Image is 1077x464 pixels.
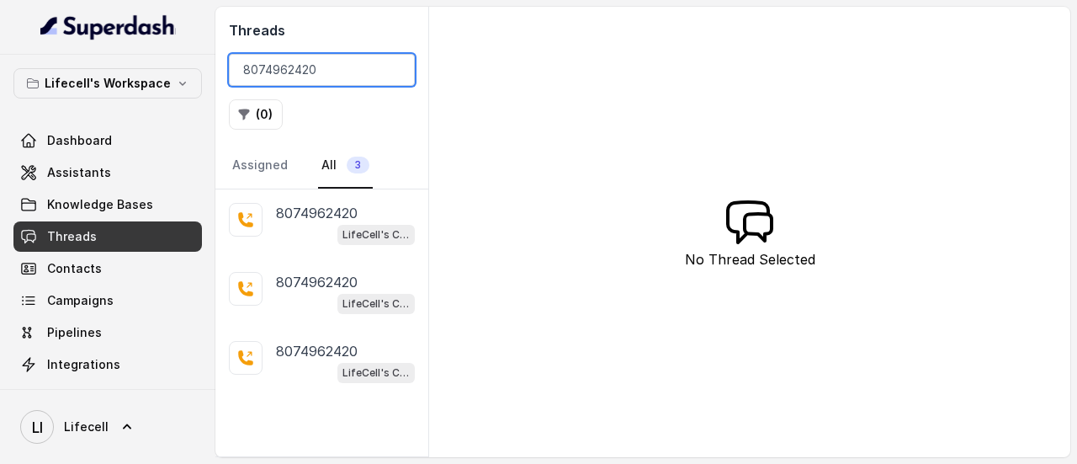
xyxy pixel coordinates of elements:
[342,227,410,243] p: LifeCell's Call Assistant
[276,203,358,223] p: 8074962420
[13,189,202,220] a: Knowledge Bases
[13,68,202,99] button: Lifecell's Workspace
[47,292,114,309] span: Campaigns
[45,73,171,93] p: Lifecell's Workspace
[13,253,202,284] a: Contacts
[685,249,815,269] p: No Thread Selected
[47,164,111,181] span: Assistants
[13,317,202,348] a: Pipelines
[32,419,43,436] text: LI
[276,272,358,292] p: 8074962420
[229,143,291,189] a: Assigned
[229,54,415,86] input: Search by Call ID or Phone Number
[318,143,373,189] a: All3
[13,381,202,412] a: API Settings
[276,341,358,361] p: 8074962420
[342,365,410,381] p: LifeCell's Call Assistant
[47,356,120,373] span: Integrations
[342,296,410,312] p: LifeCell's Call Assistant
[47,228,97,245] span: Threads
[229,20,415,40] h2: Threads
[13,221,202,252] a: Threads
[13,403,202,451] a: Lifecell
[229,99,283,130] button: (0)
[229,143,415,189] nav: Tabs
[347,157,369,173] span: 3
[40,13,176,40] img: light.svg
[13,125,202,156] a: Dashboard
[13,285,202,316] a: Campaigns
[47,196,153,213] span: Knowledge Bases
[13,349,202,380] a: Integrations
[47,388,120,405] span: API Settings
[47,260,102,277] span: Contacts
[64,419,109,435] span: Lifecell
[13,157,202,188] a: Assistants
[47,324,102,341] span: Pipelines
[47,132,112,149] span: Dashboard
